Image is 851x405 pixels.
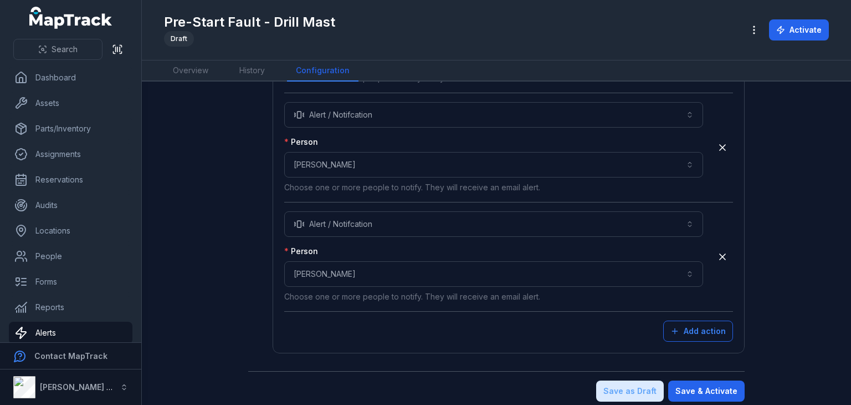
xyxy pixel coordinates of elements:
[52,44,78,55] span: Search
[9,169,132,191] a: Reservations
[9,194,132,216] a: Audits
[29,7,112,29] a: MapTrack
[284,246,318,257] label: Person
[284,182,703,193] p: Choose one or more people to notify. They will receive an email alert.
[34,351,107,361] strong: Contact MapTrack
[284,261,703,287] button: [PERSON_NAME]
[284,152,703,178] button: [PERSON_NAME]
[13,39,102,60] button: Search
[9,220,132,242] a: Locations
[9,143,132,165] a: Assignments
[287,60,358,82] a: Configuration
[596,381,664,402] button: Save as Draft
[9,271,132,293] a: Forms
[9,322,132,344] a: Alerts
[164,13,335,31] h1: Pre-Start Fault - Drill Mast
[230,60,274,82] a: History
[668,381,745,402] button: Save & Activate
[284,291,703,302] p: Choose one or more people to notify. They will receive an email alert.
[9,92,132,114] a: Assets
[164,31,194,47] div: Draft
[9,118,132,140] a: Parts/Inventory
[9,296,132,318] a: Reports
[284,102,703,128] button: Alert / Notifcation
[284,211,703,237] button: Alert / Notifcation
[284,136,318,148] label: Person
[663,321,733,342] button: Add action
[40,382,131,392] strong: [PERSON_NAME] Group
[164,60,217,82] a: Overview
[9,245,132,267] a: People
[9,67,132,89] a: Dashboard
[769,19,829,40] button: Activate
